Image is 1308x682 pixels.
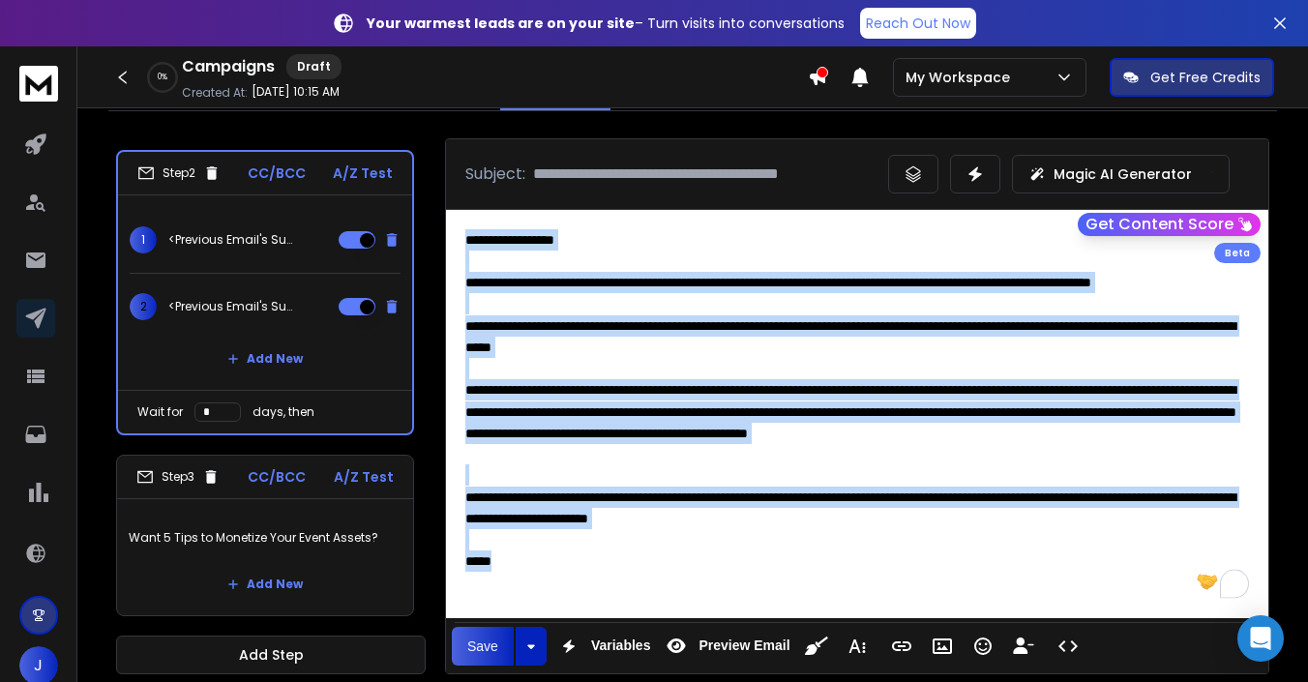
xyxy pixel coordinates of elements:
div: To enrich screen reader interactions, please activate Accessibility in Grammarly extension settings [446,210,1268,618]
span: 1 [130,226,157,253]
p: Reach Out Now [866,14,970,33]
p: <Previous Email's Subject> [168,232,292,248]
button: More Text [839,627,876,666]
button: Emoticons [965,627,1001,666]
li: Step3CC/BCCA/Z TestWant 5 Tips to Monetize Your Event Assets?Add New [116,455,414,616]
button: Get Content Score [1078,213,1261,236]
p: <Previous Email's Subject> [168,299,292,314]
div: Step 3 [136,468,220,486]
button: Code View [1050,627,1086,666]
button: Add New [212,340,318,378]
div: Open Intercom Messenger [1237,615,1284,662]
button: Add Step [116,636,426,674]
img: logo [19,66,58,102]
p: Wait for [137,404,183,420]
p: [DATE] 10:15 AM [252,84,340,100]
p: Created At: [182,85,248,101]
p: A/Z Test [334,467,394,487]
p: My Workspace [906,68,1018,87]
li: Step2CC/BCCA/Z Test1<Previous Email's Subject>2<Previous Email's Subject>Add NewWait fordays, then [116,150,414,435]
div: Draft [286,54,342,79]
button: Clean HTML [798,627,835,666]
a: Reach Out Now [860,8,976,39]
button: Preview Email [658,627,793,666]
div: Step 2 [137,164,221,182]
p: Magic AI Generator [1054,164,1192,184]
p: A/Z Test [333,163,393,183]
p: CC/BCC [248,163,306,183]
button: Insert Image (⌘P) [924,627,961,666]
p: – Turn visits into conversations [367,14,845,33]
button: Variables [550,627,655,666]
p: Subject: [465,163,525,186]
p: CC/BCC [248,467,306,487]
button: Magic AI Generator [1012,155,1230,193]
h1: Campaigns [182,55,275,78]
button: Save [452,627,514,666]
p: Get Free Credits [1150,68,1261,87]
p: days, then [253,404,314,420]
button: Get Free Credits [1110,58,1274,97]
span: Variables [587,638,655,654]
button: Add New [212,565,318,604]
p: Want 5 Tips to Monetize Your Event Assets? [129,511,401,565]
strong: Your warmest leads are on your site [367,14,635,33]
button: Insert Link (⌘K) [883,627,920,666]
span: 2 [130,293,157,320]
button: Insert Unsubscribe Link [1005,627,1042,666]
p: 0 % [158,72,167,83]
span: Preview Email [695,638,793,654]
div: Beta [1214,243,1261,263]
